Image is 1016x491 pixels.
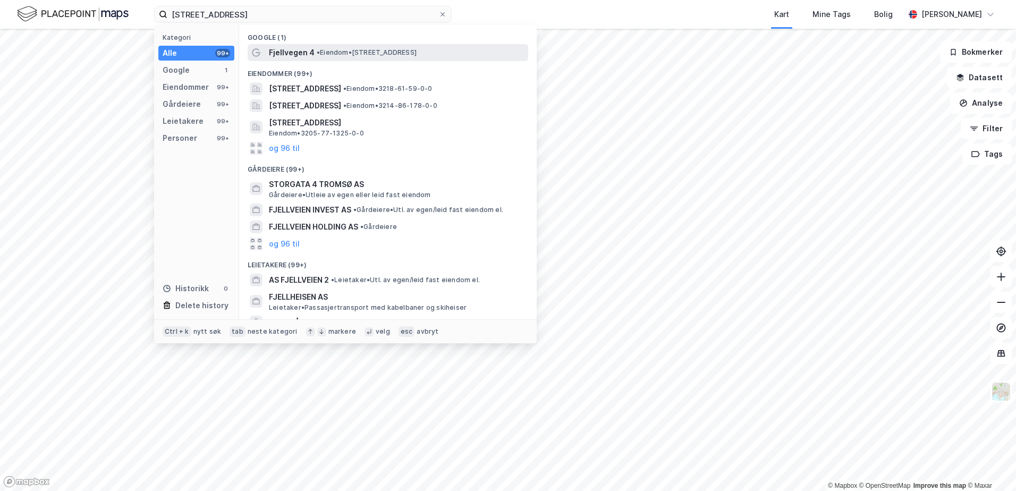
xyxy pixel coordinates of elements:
span: FJELLHEISEN AS [269,291,524,303]
div: nytt søk [193,327,222,336]
span: FJELLVÅKEN AS [269,316,326,329]
div: neste kategori [248,327,298,336]
button: Bokmerker [940,41,1012,63]
a: Mapbox homepage [3,476,50,488]
iframe: Chat Widget [963,440,1016,491]
span: • [353,206,357,214]
div: 0 [222,284,230,293]
span: Leietaker • Passasjertransport med kabelbaner og skiheiser [269,303,467,312]
span: Leietaker • Utl. av egen/leid fast eiendom el. [331,276,480,284]
span: Gårdeiere • Utleie av egen eller leid fast eiendom [269,191,431,199]
div: Kategori [163,33,234,41]
span: Eiendom • 3218-61-59-0-0 [343,84,433,93]
span: Gårdeiere • Utl. av egen/leid fast eiendom el. [353,206,503,214]
span: Eiendom • 3214-86-178-0-0 [343,101,437,110]
div: Alle [163,47,177,60]
div: Mine Tags [812,8,851,21]
span: Leietaker • Innenl. kystruter med passasjerer [328,318,479,327]
div: [PERSON_NAME] [921,8,982,21]
span: • [343,101,346,109]
div: Leietakere (99+) [239,252,537,272]
span: • [360,223,363,231]
div: 99+ [215,83,230,91]
div: Gårdeiere [163,98,201,111]
div: Bolig [874,8,893,21]
div: Google (1) [239,25,537,44]
a: Mapbox [828,482,857,489]
div: Ctrl + k [163,326,191,337]
button: og 96 til [269,238,300,250]
div: Gårdeiere (99+) [239,157,537,176]
div: velg [376,327,390,336]
div: avbryt [417,327,438,336]
div: Personer [163,132,197,145]
div: markere [328,327,356,336]
div: 99+ [215,117,230,125]
span: Fjellvegen 4 [269,46,315,59]
div: 99+ [215,134,230,142]
span: • [343,84,346,92]
div: Eiendommer [163,81,209,94]
button: Analyse [950,92,1012,114]
span: • [328,318,332,326]
span: [STREET_ADDRESS] [269,82,341,95]
button: Tags [962,143,1012,165]
span: [STREET_ADDRESS] [269,116,524,129]
span: Eiendom • 3205-77-1325-0-0 [269,129,364,138]
div: 1 [222,66,230,74]
span: [STREET_ADDRESS] [269,99,341,112]
img: Z [991,382,1011,402]
span: FJELLVEIEN HOLDING AS [269,221,358,233]
span: AS FJELLVEIEN 2 [269,274,329,286]
button: Datasett [947,67,1012,88]
span: • [317,48,320,56]
span: Gårdeiere [360,223,397,231]
div: 99+ [215,49,230,57]
div: Kart [774,8,789,21]
button: Filter [961,118,1012,139]
img: logo.f888ab2527a4732fd821a326f86c7f29.svg [17,5,129,23]
a: Improve this map [913,482,966,489]
span: FJELLVEIEN INVEST AS [269,204,351,216]
span: Eiendom • [STREET_ADDRESS] [317,48,417,57]
div: Eiendommer (99+) [239,61,537,80]
div: tab [230,326,245,337]
div: Historikk [163,282,209,295]
div: esc [399,326,415,337]
div: Kontrollprogram for chat [963,440,1016,491]
div: 99+ [215,100,230,108]
input: Søk på adresse, matrikkel, gårdeiere, leietakere eller personer [167,6,438,22]
div: Delete history [175,299,228,312]
a: OpenStreetMap [859,482,911,489]
span: • [331,276,334,284]
button: og 96 til [269,142,300,155]
span: STORGATA 4 TROMSØ AS [269,178,524,191]
div: Leietakere [163,115,204,128]
div: Google [163,64,190,77]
